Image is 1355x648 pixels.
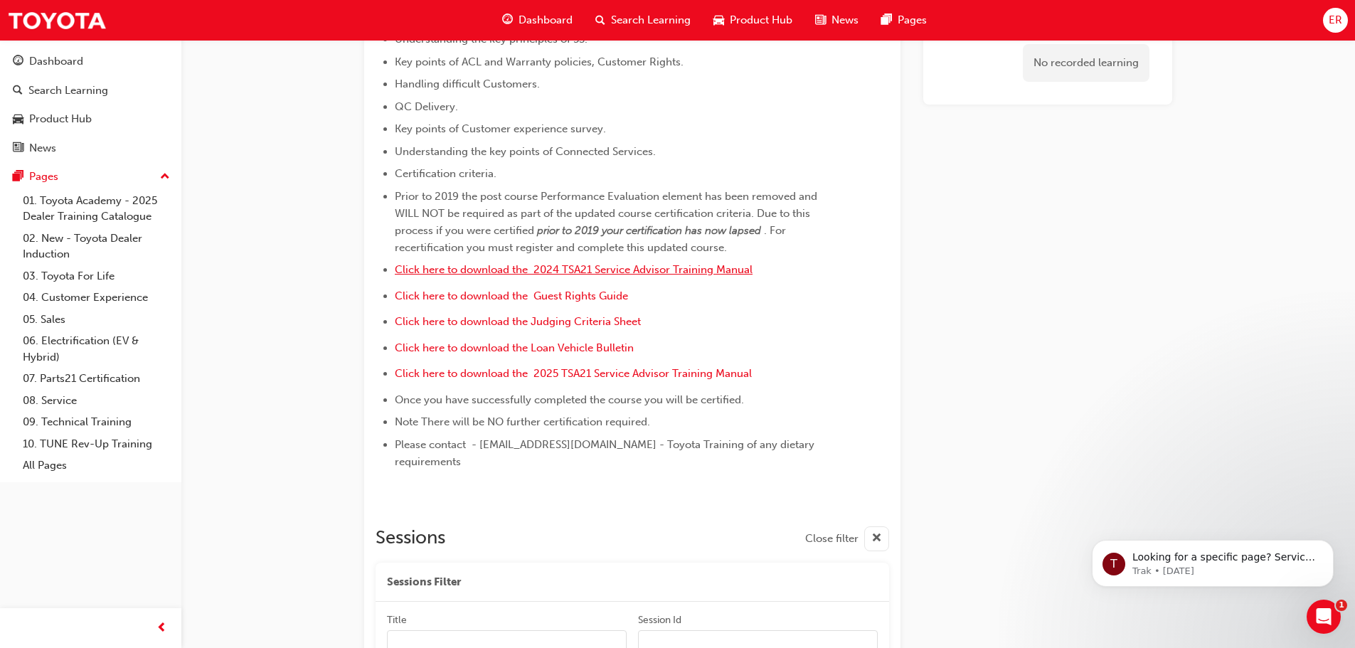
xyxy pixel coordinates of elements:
[17,309,176,331] a: 05. Sales
[815,11,826,29] span: news-icon
[395,122,606,135] span: Key points of Customer experience survey.
[395,315,641,328] a: Click here to download the Judging Criteria Sheet
[395,367,752,380] a: Click here to download the 2025 TSA21 Service Advisor Training Manual
[395,415,650,428] span: Note There will be NO further certification required.
[29,140,56,156] div: News
[1307,600,1341,634] iframe: Intercom live chat
[13,171,23,184] span: pages-icon
[595,11,605,29] span: search-icon
[17,390,176,412] a: 08. Service
[6,164,176,190] button: Pages
[395,224,789,254] span: . For recertification you must register and complete this updated course.
[730,12,792,28] span: Product Hub
[584,6,702,35] a: search-iconSearch Learning
[1336,600,1347,611] span: 1
[395,100,458,113] span: QC Delivery.
[6,106,176,132] a: Product Hub
[702,6,804,35] a: car-iconProduct Hub
[519,12,573,28] span: Dashboard
[29,111,92,127] div: Product Hub
[29,169,58,185] div: Pages
[17,265,176,287] a: 03. Toyota For Life
[831,12,859,28] span: News
[395,263,753,276] a: Click here to download the 2024 TSA21 Service Advisor Training Manual
[395,341,634,354] a: Click here to download the Loan Vehicle Bulletin
[395,78,540,90] span: Handling difficult Customers.
[1070,510,1355,610] iframe: Intercom notifications message
[6,46,176,164] button: DashboardSearch LearningProduct HubNews
[13,142,23,155] span: news-icon
[13,55,23,68] span: guage-icon
[898,12,927,28] span: Pages
[160,168,170,186] span: up-icon
[6,78,176,104] a: Search Learning
[28,83,108,99] div: Search Learning
[1323,8,1348,33] button: ER
[156,620,167,637] span: prev-icon
[17,330,176,368] a: 06. Electrification (EV & Hybrid)
[13,85,23,97] span: search-icon
[1329,12,1342,28] span: ER
[881,11,892,29] span: pages-icon
[805,526,889,551] button: Close filter
[395,393,744,406] span: Once you have successfully completed the course you will be certified.
[395,167,496,180] span: Certification criteria.
[17,368,176,390] a: 07. Parts21 Certification
[804,6,870,35] a: news-iconNews
[395,145,656,158] span: Understanding the key points of Connected Services.
[29,53,83,70] div: Dashboard
[387,574,461,590] span: Sessions Filter
[395,290,628,302] a: Click here to download the Guest Rights Guide
[395,190,820,237] span: Prior to 2019 the post course Performance Evaluation element has been removed and WILL NOT be req...
[17,190,176,228] a: 01. Toyota Academy - 2025 Dealer Training Catalogue
[17,411,176,433] a: 09. Technical Training
[387,613,407,627] div: Title
[6,135,176,161] a: News
[17,433,176,455] a: 10. TUNE Rev-Up Training
[13,113,23,126] span: car-icon
[537,224,761,237] span: prior to 2019 your certification has now lapsed
[870,6,938,35] a: pages-iconPages
[17,287,176,309] a: 04. Customer Experience
[17,455,176,477] a: All Pages
[6,48,176,75] a: Dashboard
[502,11,513,29] span: guage-icon
[805,531,859,547] span: Close filter
[17,228,176,265] a: 02. New - Toyota Dealer Induction
[7,4,107,36] img: Trak
[611,12,691,28] span: Search Learning
[491,6,584,35] a: guage-iconDashboard
[713,11,724,29] span: car-icon
[871,530,882,548] span: cross-icon
[638,613,681,627] div: Session Id
[376,526,445,551] h2: Sessions
[395,55,684,68] span: Key points of ACL and Warranty policies, Customer Rights.
[1023,44,1149,82] div: No recorded learning
[395,438,817,468] span: Please contact - [EMAIL_ADDRESS][DOMAIN_NAME] - Toyota Training of any dietary requirements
